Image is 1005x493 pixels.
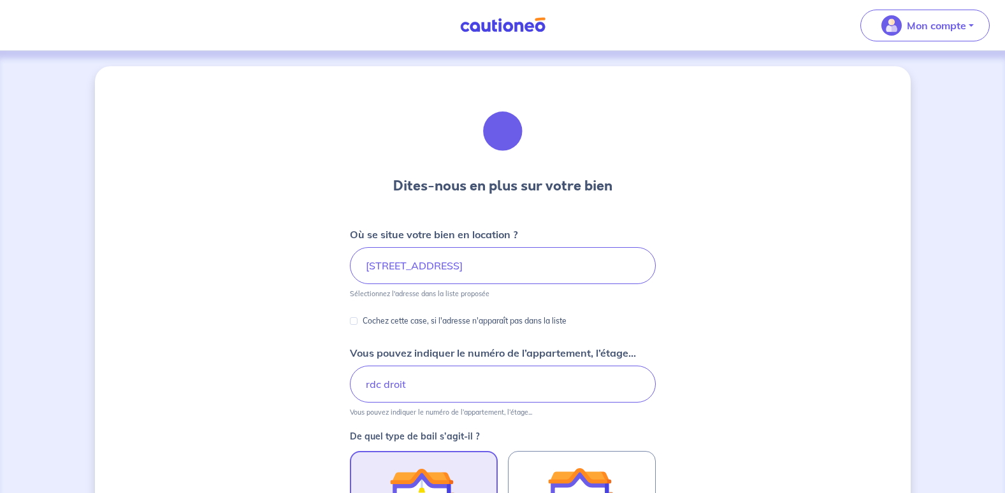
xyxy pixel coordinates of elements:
[881,15,902,36] img: illu_account_valid_menu.svg
[860,10,990,41] button: illu_account_valid_menu.svgMon compte
[350,247,656,284] input: 2 rue de paris, 59000 lille
[468,97,537,166] img: illu_houses.svg
[350,408,532,417] p: Vous pouvez indiquer le numéro de l’appartement, l’étage...
[363,313,567,329] p: Cochez cette case, si l'adresse n'apparaît pas dans la liste
[350,289,489,298] p: Sélectionnez l'adresse dans la liste proposée
[393,176,612,196] h3: Dites-nous en plus sur votre bien
[350,227,517,242] p: Où se situe votre bien en location ?
[350,345,636,361] p: Vous pouvez indiquer le numéro de l’appartement, l’étage...
[350,366,656,403] input: Appartement 2
[350,432,656,441] p: De quel type de bail s’agit-il ?
[455,17,551,33] img: Cautioneo
[907,18,966,33] p: Mon compte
